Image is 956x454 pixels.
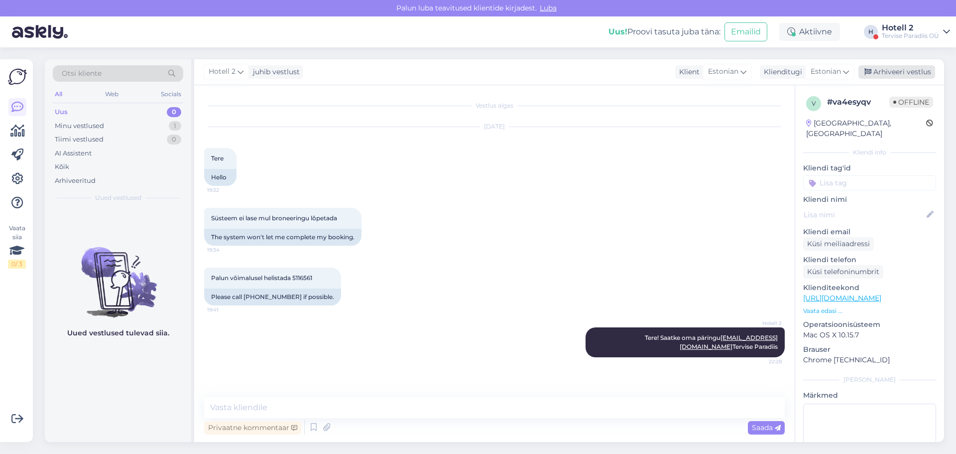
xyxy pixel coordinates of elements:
[864,25,878,39] div: H
[8,224,26,269] div: Vaata siia
[803,194,936,205] p: Kliendi nimi
[55,149,92,158] div: AI Assistent
[249,67,300,77] div: juhib vestlust
[724,22,767,41] button: Emailid
[204,289,341,305] div: Please call [PHONE_NUMBER] if possible.
[55,107,68,117] div: Uus
[803,148,936,157] div: Kliendi info
[207,186,244,194] span: 19:32
[204,122,785,131] div: [DATE]
[889,97,933,108] span: Offline
[708,66,738,77] span: Estonian
[167,107,181,117] div: 0
[103,88,120,101] div: Web
[62,68,102,79] span: Otsi kliente
[8,67,27,86] img: Askly Logo
[803,265,883,279] div: Küsi telefoninumbrit
[744,319,782,327] span: Hotell 2
[211,154,224,162] span: Tere
[204,421,301,435] div: Privaatne kommentaar
[608,27,627,36] b: Uus!
[169,121,181,131] div: 1
[803,375,936,384] div: [PERSON_NAME]
[882,24,950,40] a: Hotell 2Tervise Paradiis OÜ
[55,121,104,131] div: Minu vestlused
[882,24,939,32] div: Hotell 2
[45,229,191,319] img: No chats
[812,100,816,107] span: v
[803,306,936,315] p: Vaata edasi ...
[8,260,26,269] div: 0 / 3
[779,23,840,41] div: Aktiivne
[803,283,936,293] p: Klienditeekond
[608,26,720,38] div: Proovi tasuta juba täna:
[803,344,936,355] p: Brauser
[744,358,782,365] span: 22:28
[159,88,183,101] div: Socials
[882,32,939,40] div: Tervise Paradiis OÜ
[803,163,936,173] p: Kliendi tag'id
[811,66,841,77] span: Estonian
[209,66,236,77] span: Hotell 2
[55,162,69,172] div: Kõik
[803,390,936,401] p: Märkmed
[204,229,361,246] div: The system won't let me complete my booking.
[803,227,936,237] p: Kliendi email
[680,334,778,350] a: [EMAIL_ADDRESS][DOMAIN_NAME]
[760,67,802,77] div: Klienditugi
[204,169,237,186] div: Hello
[806,118,926,139] div: [GEOGRAPHIC_DATA], [GEOGRAPHIC_DATA]
[645,334,778,350] span: Tere! Saatke oma päringu Tervise Paradiis
[95,193,141,202] span: Uued vestlused
[55,135,104,145] div: Tiimi vestlused
[167,135,181,145] div: 0
[207,246,244,254] span: 19:34
[211,214,337,222] span: Süsteem ei lase mul broneeringu lõpetada
[752,423,781,432] span: Saada
[803,255,936,265] p: Kliendi telefon
[858,65,935,79] div: Arhiveeri vestlus
[55,176,96,186] div: Arhiveeritud
[803,175,936,190] input: Lisa tag
[207,306,244,313] span: 19:41
[67,328,169,338] p: Uued vestlused tulevad siia.
[803,319,936,330] p: Operatsioonisüsteem
[803,330,936,340] p: Mac OS X 10.15.7
[803,237,874,251] div: Küsi meiliaadressi
[537,3,560,12] span: Luba
[804,209,925,220] input: Lisa nimi
[803,294,881,303] a: [URL][DOMAIN_NAME]
[675,67,700,77] div: Klient
[827,96,889,108] div: # va4esyqv
[211,274,312,282] span: Palun võimalusel helistada 5116561
[53,88,64,101] div: All
[204,101,785,110] div: Vestlus algas
[803,355,936,365] p: Chrome [TECHNICAL_ID]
